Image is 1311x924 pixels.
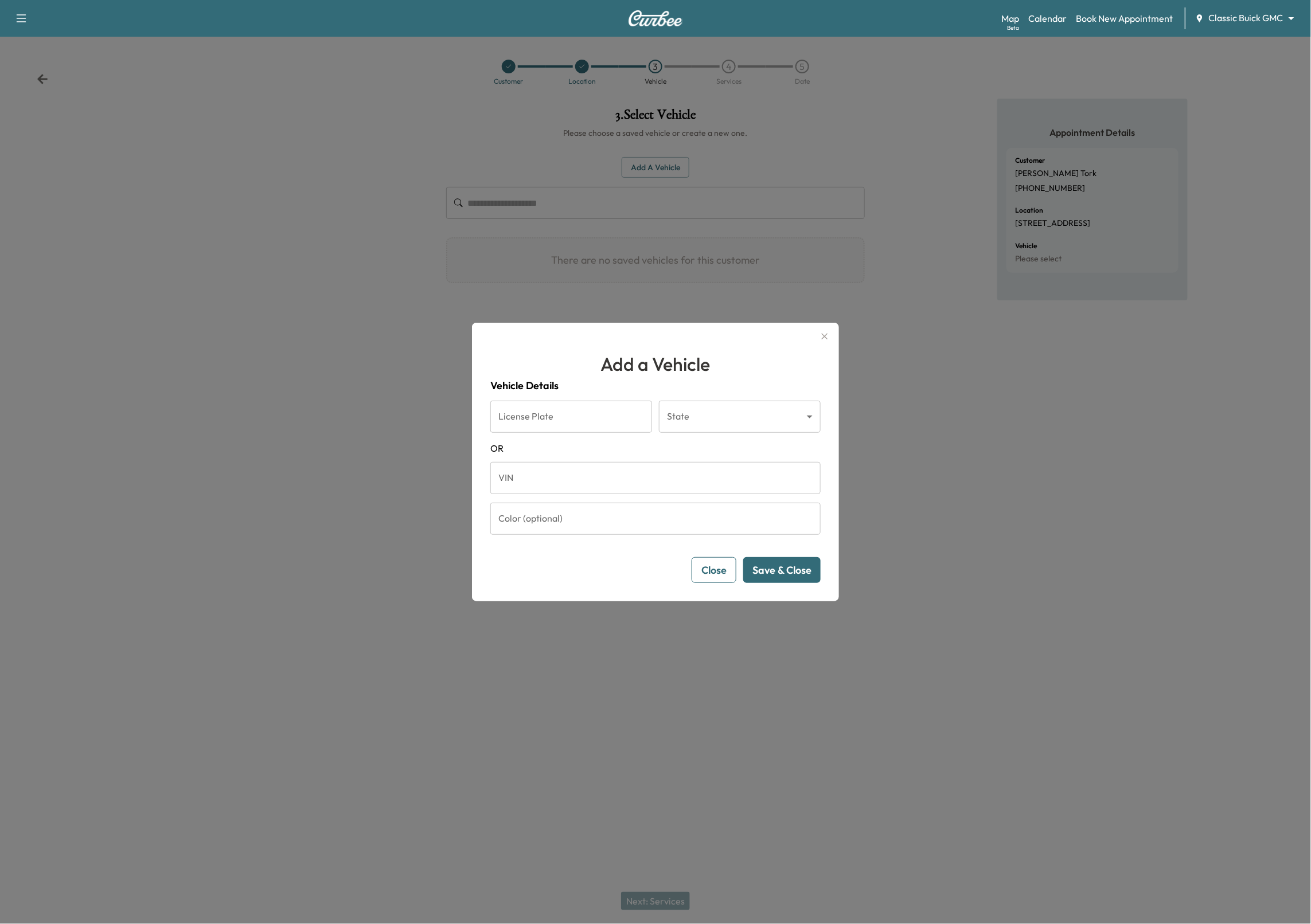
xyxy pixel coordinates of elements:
img: Curbee Logo [628,10,683,26]
span: OR [490,441,821,455]
span: Classic Buick GMC [1209,11,1283,25]
button: Save & Close [743,557,821,583]
button: Close [692,557,736,583]
a: Book New Appointment [1076,11,1173,25]
a: Calendar [1029,11,1067,25]
h4: Vehicle Details [490,378,821,394]
h1: Add a Vehicle [490,350,821,378]
a: MapBeta [1002,11,1020,25]
div: Beta [1008,24,1020,32]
